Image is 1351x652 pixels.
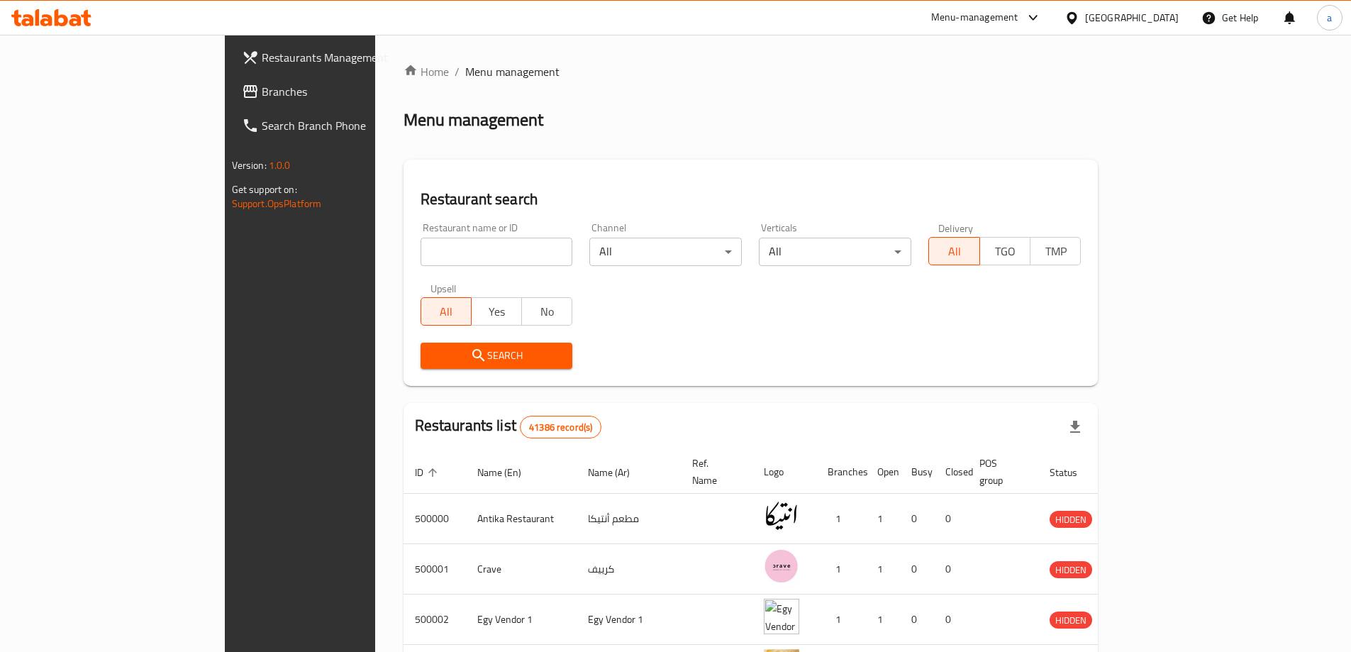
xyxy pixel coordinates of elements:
span: Ref. Name [692,455,735,489]
div: All [759,238,911,266]
a: Search Branch Phone [230,109,450,143]
td: Crave [466,544,577,595]
button: Yes [471,297,522,326]
div: All [589,238,742,266]
span: Yes [477,302,516,322]
div: Total records count [520,416,601,438]
td: مطعم أنتيكا [577,494,681,544]
th: Branches [816,451,866,494]
button: Search [421,343,573,369]
h2: Restaurant search [421,189,1082,210]
span: Search [432,347,562,365]
td: 0 [934,494,968,544]
button: TMP [1030,237,1081,265]
span: POS group [979,455,1021,489]
span: Restaurants Management [262,49,439,66]
a: Branches [230,74,450,109]
span: a [1327,10,1332,26]
td: 1 [816,544,866,595]
td: 0 [934,544,968,595]
span: Name (En) [477,464,540,481]
img: Egy Vendor 1 [764,599,799,634]
span: Name (Ar) [588,464,648,481]
h2: Menu management [404,109,543,131]
td: Egy Vendor 1 [466,595,577,645]
input: Search for restaurant name or ID.. [421,238,573,266]
a: Support.OpsPlatform [232,194,322,213]
span: HIDDEN [1050,512,1092,528]
span: ID [415,464,442,481]
button: No [521,297,572,326]
span: Branches [262,83,439,100]
div: HIDDEN [1050,561,1092,578]
td: Antika Restaurant [466,494,577,544]
div: HIDDEN [1050,612,1092,629]
div: [GEOGRAPHIC_DATA] [1085,10,1179,26]
span: HIDDEN [1050,612,1092,629]
span: All [935,241,974,262]
span: TMP [1036,241,1075,262]
label: Upsell [430,283,457,293]
span: Search Branch Phone [262,117,439,134]
button: All [421,297,472,326]
th: Open [866,451,900,494]
td: 0 [934,595,968,645]
th: Closed [934,451,968,494]
td: Egy Vendor 1 [577,595,681,645]
label: Delivery [938,223,974,233]
span: HIDDEN [1050,562,1092,578]
span: No [528,302,567,322]
span: Version: [232,156,267,175]
td: 1 [866,494,900,544]
td: 1 [866,595,900,645]
td: 1 [816,494,866,544]
td: 0 [900,494,934,544]
button: TGO [979,237,1030,265]
nav: breadcrumb [404,63,1099,80]
li: / [455,63,460,80]
th: Busy [900,451,934,494]
span: Get support on: [232,180,297,199]
div: Menu-management [931,9,1018,26]
span: Menu management [465,63,560,80]
span: 41386 record(s) [521,421,601,434]
th: Logo [752,451,816,494]
span: All [427,302,466,322]
td: 0 [900,544,934,595]
td: 1 [866,544,900,595]
h2: Restaurants list [415,415,602,438]
img: Crave [764,548,799,584]
button: All [928,237,979,265]
td: 0 [900,595,934,645]
img: Antika Restaurant [764,498,799,534]
div: Export file [1058,410,1092,444]
span: TGO [986,241,1025,262]
td: كرييف [577,544,681,595]
span: 1.0.0 [269,156,291,175]
a: Restaurants Management [230,40,450,74]
span: Status [1050,464,1096,481]
td: 1 [816,595,866,645]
